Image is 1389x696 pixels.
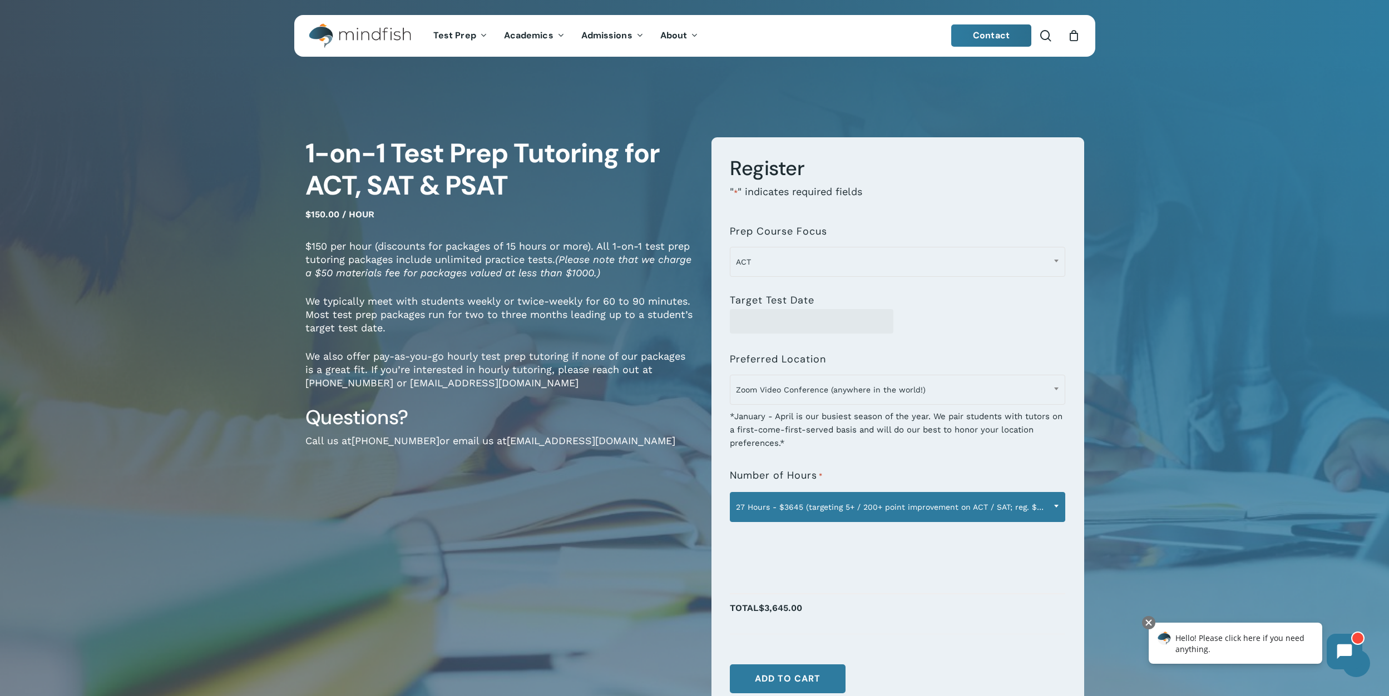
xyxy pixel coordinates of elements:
[730,247,1065,277] span: ACT
[730,600,1065,628] p: Total
[1068,29,1080,42] a: Cart
[352,435,439,446] a: [PHONE_NUMBER]
[730,492,1065,522] span: 27 Hours - $3645 (targeting 5+ / 200+ point improvement on ACT / SAT; reg. $4050)
[305,434,695,463] p: Call us at or email us at
[973,29,1010,41] span: Contact
[305,209,374,220] span: $150.00 / hour
[573,31,652,41] a: Admissions
[433,29,476,41] span: Test Prep
[730,185,1065,215] p: " " indicates required fields
[305,137,695,202] h1: 1-on-1 Test Prep Tutoring for ACT, SAT & PSAT
[730,226,827,237] label: Prep Course Focus
[730,495,1065,519] span: 27 Hours - $3645 (targeting 5+ / 200+ point improvement on ACT / SAT; reg. $4050)
[305,240,695,295] p: $150 per hour (discounts for packages of 15 hours or more). All 1-on-1 test prep tutoring package...
[305,295,695,350] p: We typically meet with students weekly or twice-weekly for 60 to 90 minutes. Most test prep packa...
[730,470,823,482] label: Number of Hours
[730,354,826,365] label: Preferred Location
[730,295,814,306] label: Target Test Date
[660,29,688,41] span: About
[504,29,553,41] span: Academics
[730,402,1065,450] div: *January - April is our busiest season of the year. We pair students with tutors on a first-come-...
[425,15,706,57] nav: Main Menu
[305,405,695,430] h3: Questions?
[1137,614,1373,680] iframe: Chatbot
[730,156,1065,181] h3: Register
[730,375,1065,405] span: Zoom Video Conference (anywhere in the world!)
[581,29,632,41] span: Admissions
[507,435,675,446] a: [EMAIL_ADDRESS][DOMAIN_NAME]
[425,31,496,41] a: Test Prep
[951,24,1031,47] a: Contact
[496,31,573,41] a: Academics
[305,350,695,405] p: We also offer pay-as-you-go hourly test prep tutoring if none of our packages is a great fit. If ...
[730,250,1065,274] span: ACT
[730,378,1065,401] span: Zoom Video Conference (anywhere in the world!)
[652,31,707,41] a: About
[730,529,899,572] iframe: reCAPTCHA
[730,664,846,693] button: Add to cart
[759,603,802,613] span: $3,645.00
[294,15,1095,57] header: Main Menu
